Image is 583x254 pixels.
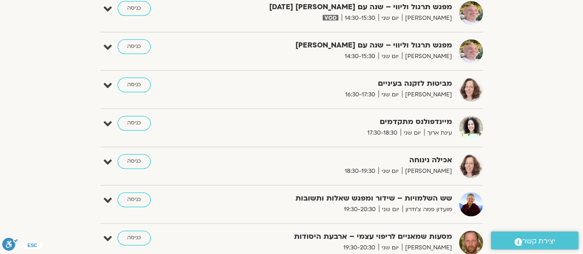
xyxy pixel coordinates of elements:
[522,235,555,248] span: יצירת קשר
[118,154,151,169] a: כניסה
[341,205,379,214] span: 19:30-20:30
[402,90,452,100] span: [PERSON_NAME]
[340,243,378,253] span: 19:30-20:30
[342,90,378,100] span: 16:30-17:30
[118,116,151,130] a: כניסה
[378,243,402,253] span: יום שני
[226,154,452,166] strong: אכילה נינוחה
[323,15,338,20] img: vodicon
[378,90,402,100] span: יום שני
[400,128,424,138] span: יום שני
[226,230,452,243] strong: מסעות שמאניים לריפוי עצמי – ארבעת היסודות
[226,39,452,52] strong: מפגש תרגול וליווי – שנה עם [PERSON_NAME]
[118,39,151,54] a: כניסה
[226,77,452,90] strong: מביטות לזקנה בעיניים
[402,166,452,176] span: [PERSON_NAME]
[342,166,378,176] span: 18:30-19:30
[118,192,151,207] a: כניסה
[364,128,400,138] span: 17:30-18:30
[118,77,151,92] a: כניסה
[226,192,452,205] strong: שש השלמויות – שידור ומפגש שאלות ותשובות
[118,230,151,245] a: כניסה
[342,52,378,61] span: 14:30-15:30
[379,205,402,214] span: יום שני
[491,231,578,249] a: יצירת קשר
[226,116,452,128] strong: מיינדפולנס מתקדמים
[342,13,378,23] span: 14:30-15:30
[378,13,402,23] span: יום שני
[226,1,452,13] strong: מפגש תרגול וליווי – שנה עם [PERSON_NAME] [DATE]
[402,52,452,61] span: [PERSON_NAME]
[424,128,452,138] span: עינת ארוך
[402,243,452,253] span: [PERSON_NAME]
[378,52,402,61] span: יום שני
[378,166,402,176] span: יום שני
[402,205,452,214] span: מועדון פמה צ'ודרון
[402,13,452,23] span: [PERSON_NAME]
[118,1,151,16] a: כניסה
